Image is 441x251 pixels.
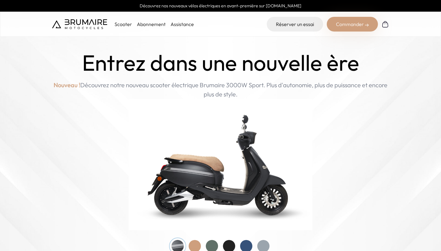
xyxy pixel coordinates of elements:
[52,19,107,29] img: Brumaire Motocycles
[327,17,378,32] div: Commander
[82,50,359,76] h1: Entrez dans une nouvelle ère
[267,17,323,32] a: Réserver un essai
[365,23,369,27] img: right-arrow-2.png
[171,21,194,27] a: Assistance
[54,81,80,90] span: Nouveau !
[115,21,132,28] p: Scooter
[137,21,166,27] a: Abonnement
[52,81,389,99] p: Découvrez notre nouveau scooter électrique Brumaire 3000W Sport. Plus d'autonomie, plus de puissa...
[382,21,389,28] img: Panier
